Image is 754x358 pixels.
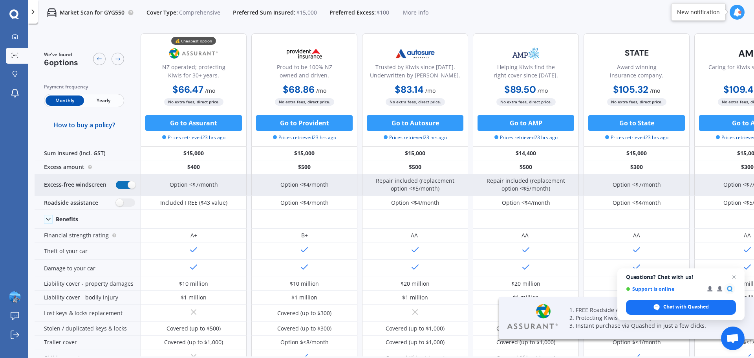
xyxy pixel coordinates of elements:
[401,280,430,288] div: $20 million
[402,294,428,301] div: $1 million
[505,303,560,331] img: Assurant.webp
[329,9,376,17] span: Preferred Excess:
[35,260,141,277] div: Damage to your car
[35,196,141,210] div: Roadside assistance
[478,115,574,131] button: Go to AMP
[721,327,745,350] div: Open chat
[251,160,357,174] div: $500
[368,177,462,193] div: Repair included (replacement option <$5/month)
[162,134,225,141] span: Prices retrieved 23 hrs ago
[301,231,308,239] div: B+
[35,277,141,291] div: Liability cover - property damages
[496,338,555,346] div: Covered (up to $1,000)
[141,147,247,160] div: $15,000
[504,83,536,95] b: $89.50
[369,63,461,83] div: Trusted by Kiwis since [DATE]. Underwritten by [PERSON_NAME].
[168,44,220,63] img: Assurant.png
[496,98,556,106] span: No extra fees, direct price.
[60,9,124,17] p: Market Scan for GYG550
[44,51,78,58] span: We've found
[389,44,441,63] img: Autosure.webp
[386,338,445,346] div: Covered (up to $1,000)
[145,115,242,131] button: Go to Assurant
[205,87,215,94] span: / mo
[511,280,540,288] div: $20 million
[46,95,84,106] span: Monthly
[273,134,336,141] span: Prices retrieved 23 hrs ago
[403,9,428,17] span: More info
[496,325,555,332] div: Covered (up to $1,000)
[167,325,221,332] div: Covered (up to $500)
[291,294,317,301] div: $1 million
[377,9,389,17] span: $100
[277,309,331,317] div: Covered (up to $300)
[256,115,353,131] button: Go to Provident
[522,231,531,239] div: AA-
[9,291,21,303] img: ALV-UjVJ_AQnhbvwpiZwFDqDn2SoMBAL5fPZ1dTKwTrvqdzr2mx2chYWuKupD57c3t8GaJZ1irk5HK0pjd0rg-U8z2lGbiWAy...
[513,294,539,301] div: $1 million
[626,300,736,315] div: Chat with Quashed
[233,9,295,17] span: Preferred Sum Insured:
[391,199,439,207] div: Option <$4/month
[171,37,216,45] div: 💰 Cheapest option
[275,98,334,106] span: No extra fees, direct price.
[296,9,317,17] span: $15,000
[35,291,141,305] div: Liability cover - bodily injury
[502,199,550,207] div: Option <$4/month
[386,325,445,332] div: Covered (up to $1,000)
[613,181,661,189] div: Option <$7/month
[47,8,57,17] img: car.f15378c7a67c060ca3f3.svg
[280,181,329,189] div: Option <$4/month
[411,231,420,239] div: AA-
[35,160,141,174] div: Excess amount
[35,229,141,242] div: Financial strength rating
[170,181,218,189] div: Option <$7/month
[633,231,640,239] div: AA
[160,199,227,207] div: Included FREE ($43 value)
[569,306,734,314] p: 1. FREE Roadside Assistance for a limited time.
[179,9,220,17] span: Comprehensive
[367,115,463,131] button: Go to Autosure
[316,87,326,94] span: / mo
[84,95,123,106] span: Yearly
[251,147,357,160] div: $15,000
[677,8,720,16] div: New notification
[605,134,668,141] span: Prices retrieved 23 hrs ago
[473,147,579,160] div: $14,400
[283,83,315,95] b: $68.86
[729,272,739,282] span: Close chat
[172,83,203,95] b: $66.47
[494,134,558,141] span: Prices retrieved 23 hrs ago
[362,160,468,174] div: $500
[35,242,141,260] div: Theft of your car
[500,44,552,63] img: AMP.webp
[164,338,223,346] div: Covered (up to $1,000)
[44,83,124,91] div: Payment frequency
[386,98,445,106] span: No extra fees, direct price.
[280,199,329,207] div: Option <$4/month
[479,63,572,83] div: Helping Kiwis find the right cover since [DATE].
[147,63,240,83] div: NZ operated; protecting Kiwis for 30+ years.
[384,134,447,141] span: Prices retrieved 23 hrs ago
[479,177,573,193] div: Repair included (replacement option <$5/month)
[569,322,734,330] p: 3. Instant purchase via Quashed in just a few clicks.
[181,294,207,301] div: $1 million
[278,44,330,63] img: Provident.png
[626,286,702,292] span: Support is online
[590,63,683,83] div: Award winning insurance company.
[290,280,319,288] div: $10 million
[473,160,579,174] div: $500
[35,174,141,196] div: Excess-free windscreen
[35,305,141,322] div: Lost keys & locks replacement
[663,303,709,310] span: Chat with Quashed
[258,63,351,83] div: Proud to be 100% NZ owned and driven.
[744,231,751,239] div: AA
[588,115,685,131] button: Go to State
[141,160,247,174] div: $400
[44,57,78,68] span: 6 options
[613,338,661,346] div: Option $<1/month
[425,87,436,94] span: / mo
[395,83,424,95] b: $83.14
[611,44,662,62] img: State-text-1.webp
[613,83,648,95] b: $105.32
